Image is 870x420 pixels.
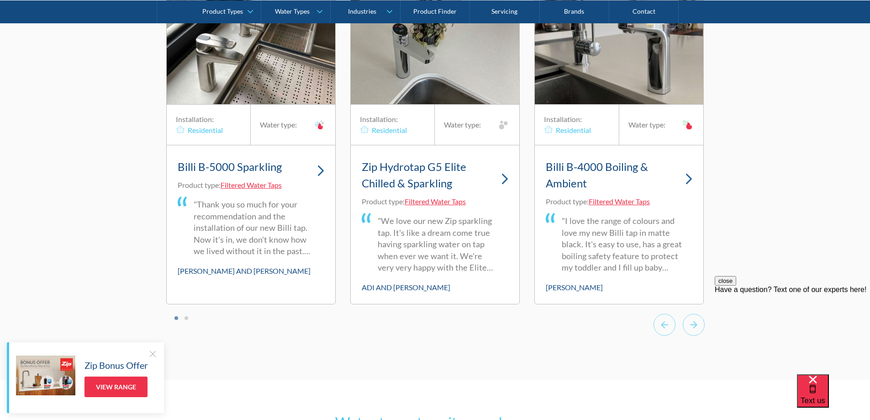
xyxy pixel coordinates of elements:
[202,7,243,15] div: Product Types
[84,377,148,397] a: View Range
[178,180,282,191] div: Product type:
[715,276,870,386] iframe: podium webchat widget prompt
[174,316,178,320] button: Go to page 1
[544,114,582,125] div: Installation:
[362,156,508,196] a: Zip Hydrotap G5 Elite Chilled & Sparkling
[654,314,675,339] div: Go to last slide
[275,7,310,15] div: Water Types
[178,159,282,175] h3: Billi B-5000 Sparkling
[178,194,324,257] blockquote: "Thank you so much for your recommendation and the installation of our new Billi tap. Now it's in...
[405,197,466,206] a: Filtered Water Taps
[546,159,678,191] h3: Billi B-4000 Boiling & Ambient
[221,181,282,189] a: Filtered Water Taps
[372,125,407,136] div: Residential
[348,7,376,15] div: Industries
[188,125,223,136] div: Residential
[360,114,398,125] div: Installation:
[178,156,324,180] a: Billi B-5000 Sparkling
[546,156,692,196] a: Billi B-4000 Boiling & Ambient
[546,196,650,207] div: Product type:
[185,316,188,320] button: Go to page 2
[260,119,297,130] div: Water type:
[797,374,870,420] iframe: podium webchat widget bubble
[176,114,214,125] div: Installation:
[683,314,705,339] div: Next slide
[589,197,650,206] a: Filtered Water Taps
[16,356,75,395] img: Zip Bonus Offer
[546,211,692,273] blockquote: "I love the range of colours and love my new Billi tap in matte black. It's easy to use, has a gr...
[362,196,466,207] div: Product type:
[362,282,450,293] div: Adi and [PERSON_NAME]
[546,282,603,293] div: [PERSON_NAME]
[84,358,148,372] h5: Zip Bonus Offer
[178,266,311,276] div: [PERSON_NAME] and [PERSON_NAME]
[362,211,508,273] blockquote: "We love our new Zip sparkling tap. It's like a dream come true having sparkling water on tap whe...
[628,119,665,130] div: Water type:
[362,159,494,191] h3: Zip Hydrotap G5 Elite Chilled & Sparkling
[556,125,591,136] div: Residential
[444,119,481,130] div: Water type:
